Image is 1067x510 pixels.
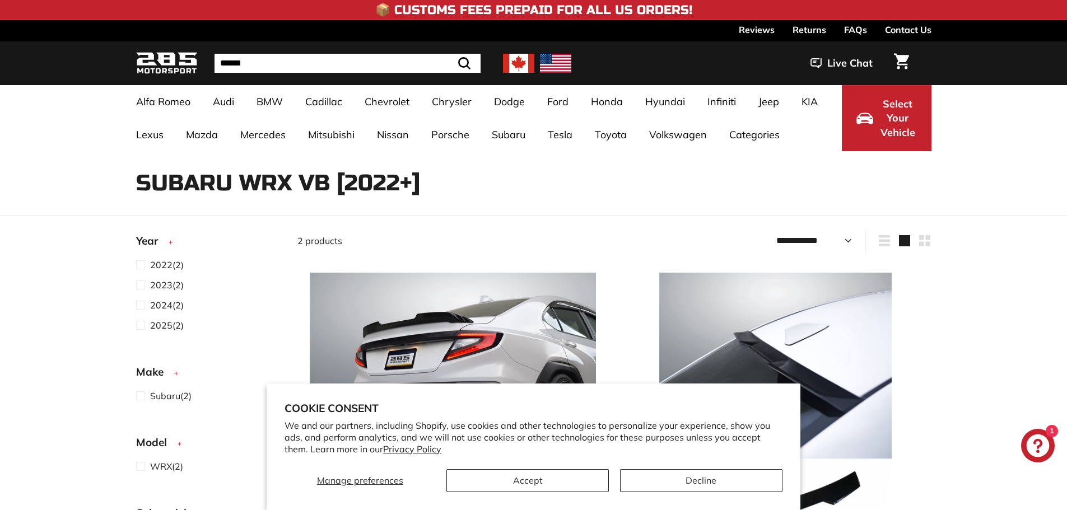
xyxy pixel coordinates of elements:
[285,469,435,492] button: Manage preferences
[317,475,403,486] span: Manage preferences
[150,258,184,272] span: (2)
[580,85,634,118] a: Honda
[245,85,294,118] a: BMW
[844,20,867,39] a: FAQs
[353,85,421,118] a: Chevrolet
[150,259,173,270] span: 2022
[136,431,279,459] button: Model
[150,390,180,401] span: Subaru
[285,401,782,415] h2: Cookie consent
[136,171,931,195] h1: Subaru WRX VB [2022+]
[175,118,229,151] a: Mazda
[739,20,775,39] a: Reviews
[150,319,184,332] span: (2)
[796,49,887,77] button: Live Chat
[383,443,441,455] a: Privacy Policy
[136,50,198,77] img: Logo_285_Motorsport_areodynamics_components
[297,234,614,247] div: 2 products
[634,85,696,118] a: Hyundai
[215,54,481,73] input: Search
[150,320,173,331] span: 2025
[537,118,584,151] a: Tesla
[1018,429,1058,465] inbox-online-store-chat: Shopify online store chat
[584,118,638,151] a: Toyota
[481,118,537,151] a: Subaru
[202,85,245,118] a: Audi
[747,85,790,118] a: Jeep
[718,118,791,151] a: Categories
[297,118,366,151] a: Mitsubishi
[150,278,184,292] span: (2)
[136,361,279,389] button: Make
[483,85,536,118] a: Dodge
[136,233,166,249] span: Year
[229,118,297,151] a: Mercedes
[125,118,175,151] a: Lexus
[420,118,481,151] a: Porsche
[885,20,931,39] a: Contact Us
[285,420,782,455] p: We and our partners, including Shopify, use cookies and other technologies to personalize your ex...
[446,469,609,492] button: Accept
[366,118,420,151] a: Nissan
[136,434,175,451] span: Model
[879,97,917,140] span: Select Your Vehicle
[136,364,172,380] span: Make
[150,298,184,312] span: (2)
[136,230,279,258] button: Year
[887,44,916,82] a: Cart
[620,469,782,492] button: Decline
[421,85,483,118] a: Chrysler
[375,3,692,17] h4: 📦 Customs Fees Prepaid for All US Orders!
[294,85,353,118] a: Cadillac
[150,389,192,403] span: (2)
[793,20,826,39] a: Returns
[827,56,873,71] span: Live Chat
[150,460,183,473] span: (2)
[125,85,202,118] a: Alfa Romeo
[150,300,173,311] span: 2024
[150,279,173,291] span: 2023
[696,85,747,118] a: Infiniti
[638,118,718,151] a: Volkswagen
[150,461,172,472] span: WRX
[536,85,580,118] a: Ford
[842,85,931,151] button: Select Your Vehicle
[790,85,829,118] a: KIA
